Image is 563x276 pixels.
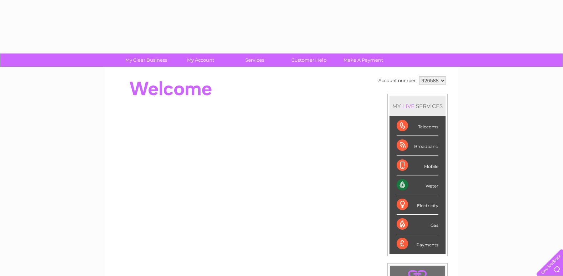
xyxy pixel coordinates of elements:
[397,175,438,195] div: Water
[377,75,417,87] td: Account number
[397,116,438,136] div: Telecoms
[397,156,438,175] div: Mobile
[389,96,446,116] div: MY SERVICES
[117,53,176,67] a: My Clear Business
[397,234,438,254] div: Payments
[280,53,338,67] a: Customer Help
[397,215,438,234] div: Gas
[334,53,393,67] a: Make A Payment
[397,195,438,215] div: Electricity
[401,103,416,109] div: LIVE
[397,136,438,155] div: Broadband
[171,53,230,67] a: My Account
[225,53,284,67] a: Services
